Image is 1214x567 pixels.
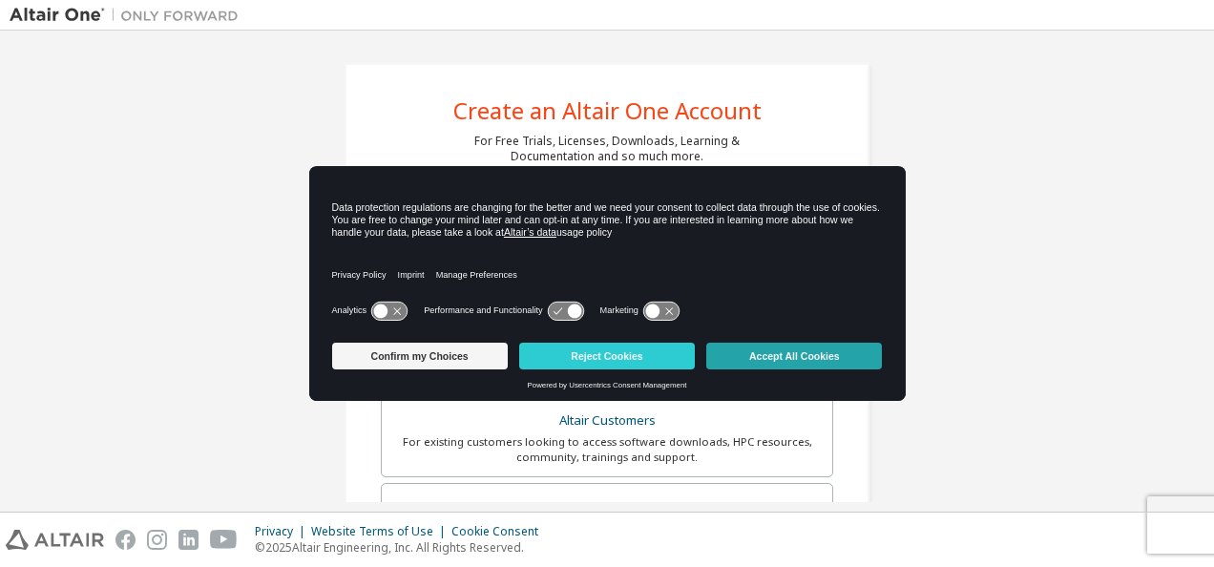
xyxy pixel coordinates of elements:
img: facebook.svg [115,530,136,550]
img: youtube.svg [210,530,238,550]
img: altair_logo.svg [6,530,104,550]
p: © 2025 Altair Engineering, Inc. All Rights Reserved. [255,539,550,556]
div: For Free Trials, Licenses, Downloads, Learning & Documentation and so much more. [474,134,740,164]
div: Create an Altair One Account [453,99,762,122]
img: instagram.svg [147,530,167,550]
div: Website Terms of Use [311,524,451,539]
div: For existing customers looking to access software downloads, HPC resources, community, trainings ... [393,434,821,465]
div: Students [393,495,821,522]
div: Privacy [255,524,311,539]
div: Cookie Consent [451,524,550,539]
div: Altair Customers [393,408,821,434]
img: linkedin.svg [178,530,199,550]
img: Altair One [10,6,248,25]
